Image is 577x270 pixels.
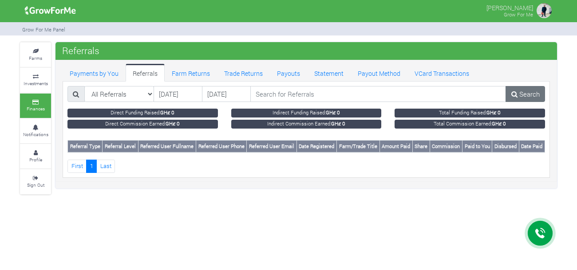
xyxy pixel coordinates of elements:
small: Investments [24,80,48,86]
img: growforme image [535,2,553,20]
th: Amount Paid [379,141,412,153]
a: Sign Out [20,169,51,194]
input: DD/MM/YYYY [154,86,202,102]
small: Direct Commission Earned: [67,120,218,129]
small: Farms [29,55,42,61]
a: 1 [86,160,97,172]
th: Commission [430,141,462,153]
a: Statement [307,64,351,82]
small: Notifications [23,131,48,137]
th: Referral Level [103,141,138,153]
img: growforme image [22,2,79,20]
a: First [67,160,87,172]
small: Finances [27,106,45,112]
small: Grow For Me [504,11,533,18]
th: Farm/Trade Title [337,141,379,153]
small: Total Commission Earned: [395,120,545,129]
a: Payments by You [63,64,126,82]
b: GHȼ 0 [492,120,506,127]
a: Finances [20,94,51,118]
small: Sign Out [27,182,44,188]
a: Search [506,86,545,102]
a: Last [96,160,115,172]
a: VCard Transactions [407,64,476,82]
b: GHȼ 0 [486,109,501,116]
b: GHȼ 0 [166,120,180,127]
th: Disbursed [492,141,519,153]
small: Grow For Me Panel [22,26,65,33]
th: Referred User Phone [196,141,247,153]
b: GHȼ 0 [326,109,340,116]
th: Referred User Email [247,141,296,153]
small: Profile [29,157,42,163]
nav: Page Navigation [67,160,545,172]
a: Trade Returns [217,64,270,82]
b: GHȼ 0 [160,109,174,116]
a: Investments [20,68,51,92]
a: Notifications [20,119,51,143]
small: Indirect Commission Earned: [231,120,382,129]
th: Date Paid [519,141,545,153]
a: Referrals [126,64,165,82]
a: Farm Returns [165,64,217,82]
p: [PERSON_NAME] [486,2,533,12]
a: Farms [20,43,51,67]
span: Referrals [60,42,102,59]
input: Search for Referrals [250,86,506,102]
small: Direct Funding Raised: [67,109,218,117]
input: DD/MM/YYYY [202,86,251,102]
a: Payout Method [351,64,407,82]
th: Referred User Fullname [138,141,196,153]
th: Paid to You [462,141,492,153]
a: Profile [20,144,51,168]
th: Share [412,141,430,153]
b: GHȼ 0 [331,120,345,127]
th: Date Registered [296,141,336,153]
small: Total Funding Raised: [395,109,545,117]
th: Referral Type [68,141,103,153]
small: Indirect Funding Raised: [231,109,382,117]
a: Payouts [270,64,307,82]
